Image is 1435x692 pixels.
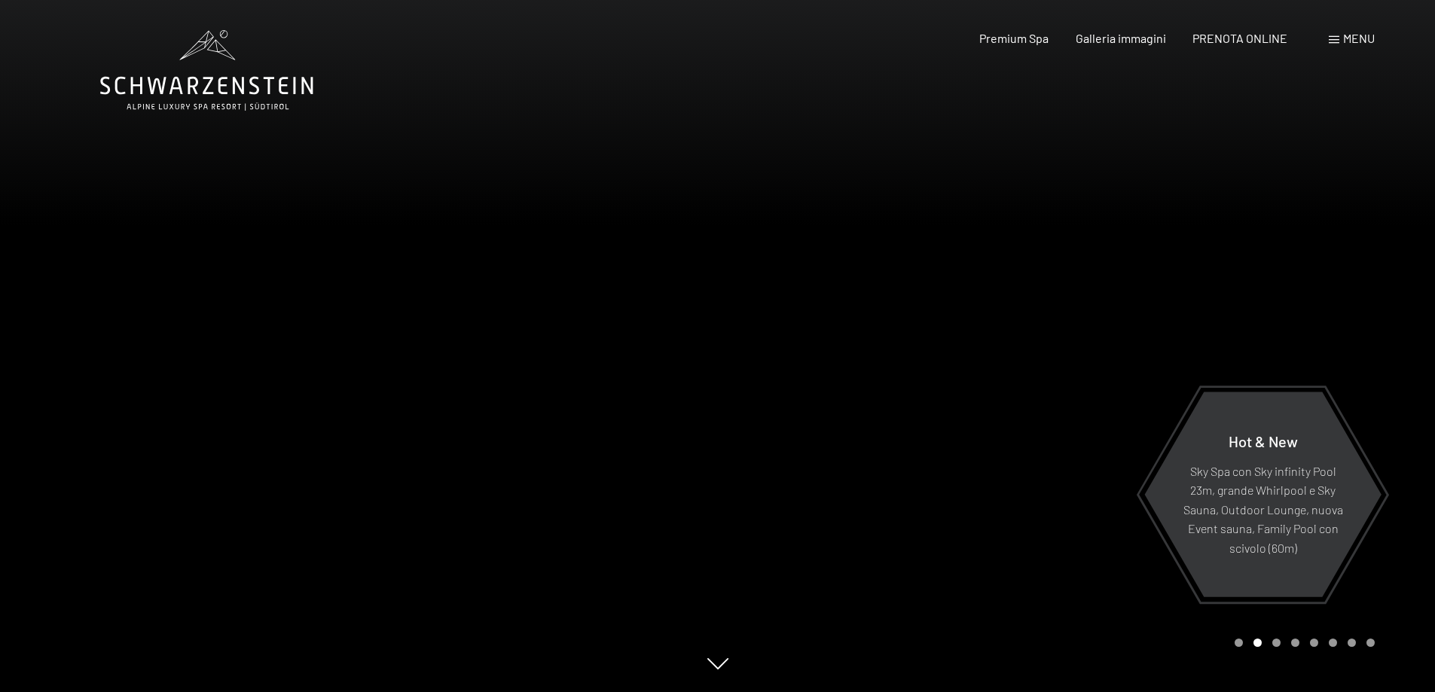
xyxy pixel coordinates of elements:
div: Carousel Page 4 [1291,639,1299,647]
div: Carousel Page 7 [1348,639,1356,647]
div: Carousel Pagination [1229,639,1375,647]
div: Carousel Page 1 [1235,639,1243,647]
div: Carousel Page 2 (Current Slide) [1253,639,1262,647]
a: PRENOTA ONLINE [1192,31,1287,45]
p: Sky Spa con Sky infinity Pool 23m, grande Whirlpool e Sky Sauna, Outdoor Lounge, nuova Event saun... [1181,461,1345,557]
div: Carousel Page 5 [1310,639,1318,647]
span: Hot & New [1229,431,1298,450]
div: Carousel Page 8 [1366,639,1375,647]
a: Galleria immagini [1076,31,1166,45]
div: Carousel Page 3 [1272,639,1281,647]
a: Premium Spa [979,31,1049,45]
a: Hot & New Sky Spa con Sky infinity Pool 23m, grande Whirlpool e Sky Sauna, Outdoor Lounge, nuova ... [1143,391,1382,598]
div: Carousel Page 6 [1329,639,1337,647]
span: Menu [1343,31,1375,45]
